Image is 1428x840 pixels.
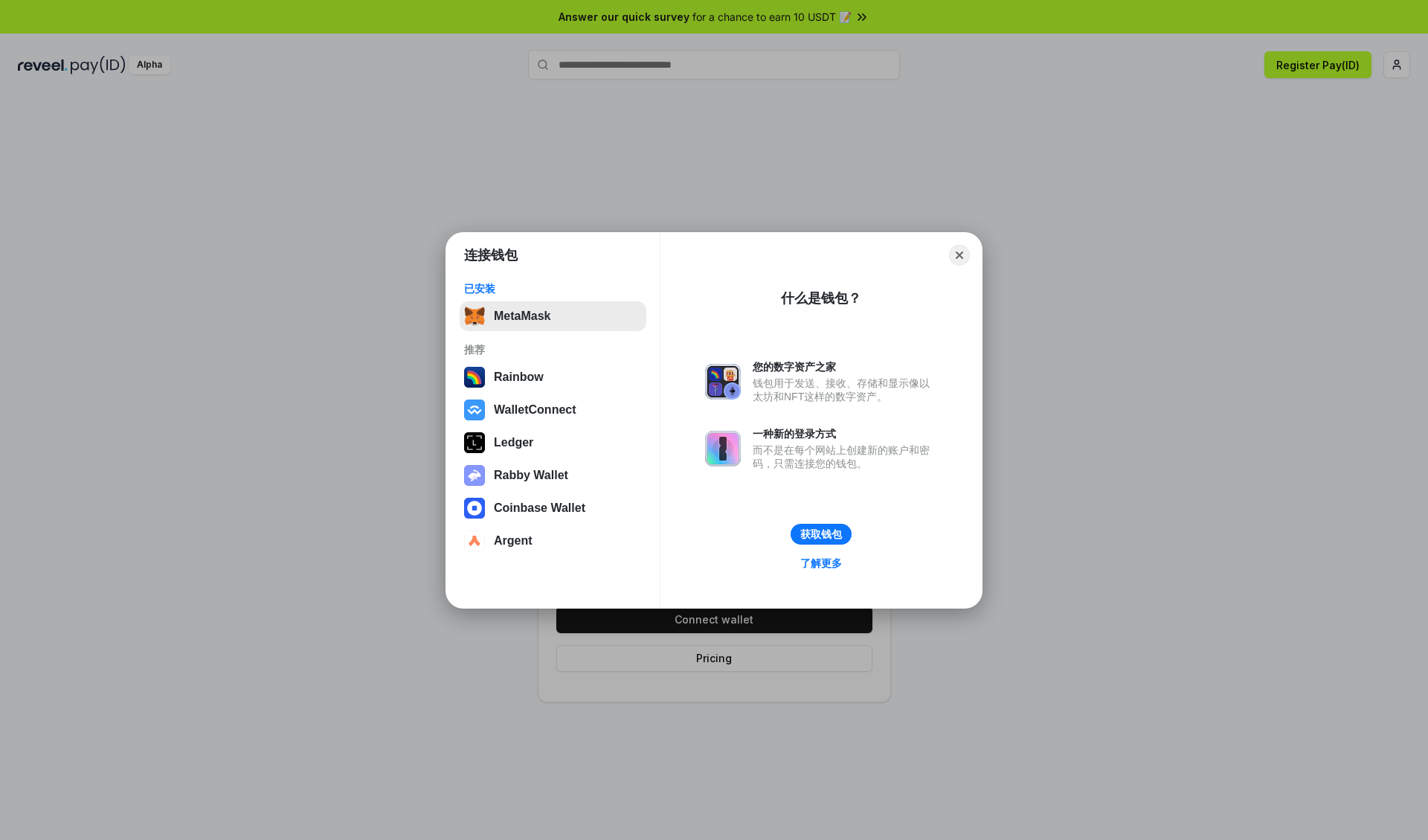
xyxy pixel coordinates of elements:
[800,557,842,570] div: 了解更多
[460,362,646,392] button: Rainbow
[494,403,576,417] div: WalletConnect
[464,432,485,453] img: svg+xml,%3Csvg%20xmlns%3D%22http%3A%2F%2Fwww.w3.org%2F2000%2Fsvg%22%20width%3D%2228%22%20height%3...
[753,427,937,440] div: 一种新的登录方式
[460,461,646,490] button: Rabby Wallet
[494,501,585,515] div: Coinbase Wallet
[753,376,937,403] div: 钱包用于发送、接收、存储和显示像以太坊和NFT这样的数字资产。
[464,282,642,295] div: 已安装
[753,443,937,470] div: 而不是在每个网站上创建新的账户和密码，只需连接您的钱包。
[464,367,485,388] img: svg+xml,%3Csvg%20width%3D%22120%22%20height%3D%22120%22%20viewBox%3D%220%200%20120%20120%22%20fil...
[494,469,568,482] div: Rabby Wallet
[705,431,741,467] img: svg+xml,%3Csvg%20xmlns%3D%22http%3A%2F%2Fwww.w3.org%2F2000%2Fsvg%22%20fill%3D%22none%22%20viewBox...
[800,528,842,541] div: 获取钱包
[494,534,533,548] div: Argent
[494,310,550,323] div: MetaMask
[464,306,485,327] img: svg+xml,%3Csvg%20fill%3D%22none%22%20height%3D%2233%22%20viewBox%3D%220%200%2035%2033%22%20width%...
[464,343,642,356] div: 推荐
[753,360,937,373] div: 您的数字资产之家
[791,524,852,545] button: 获取钱包
[460,493,646,523] button: Coinbase Wallet
[460,428,646,458] button: Ledger
[464,530,485,551] img: svg+xml,%3Csvg%20width%3D%2228%22%20height%3D%2228%22%20viewBox%3D%220%200%2028%2028%22%20fill%3D...
[464,465,485,486] img: svg+xml,%3Csvg%20xmlns%3D%22http%3A%2F%2Fwww.w3.org%2F2000%2Fsvg%22%20fill%3D%22none%22%20viewBox...
[494,436,533,449] div: Ledger
[464,498,485,519] img: svg+xml,%3Csvg%20width%3D%2228%22%20height%3D%2228%22%20viewBox%3D%220%200%2028%2028%22%20fill%3D...
[705,364,741,400] img: svg+xml,%3Csvg%20xmlns%3D%22http%3A%2F%2Fwww.w3.org%2F2000%2Fsvg%22%20fill%3D%22none%22%20viewBox...
[494,371,544,384] div: Rainbow
[460,526,646,556] button: Argent
[460,395,646,425] button: WalletConnect
[781,289,861,307] div: 什么是钱包？
[464,400,485,420] img: svg+xml,%3Csvg%20width%3D%2228%22%20height%3D%2228%22%20viewBox%3D%220%200%2028%2028%22%20fill%3D...
[949,245,970,266] button: Close
[791,554,851,573] a: 了解更多
[464,246,518,264] h1: 连接钱包
[460,301,646,331] button: MetaMask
